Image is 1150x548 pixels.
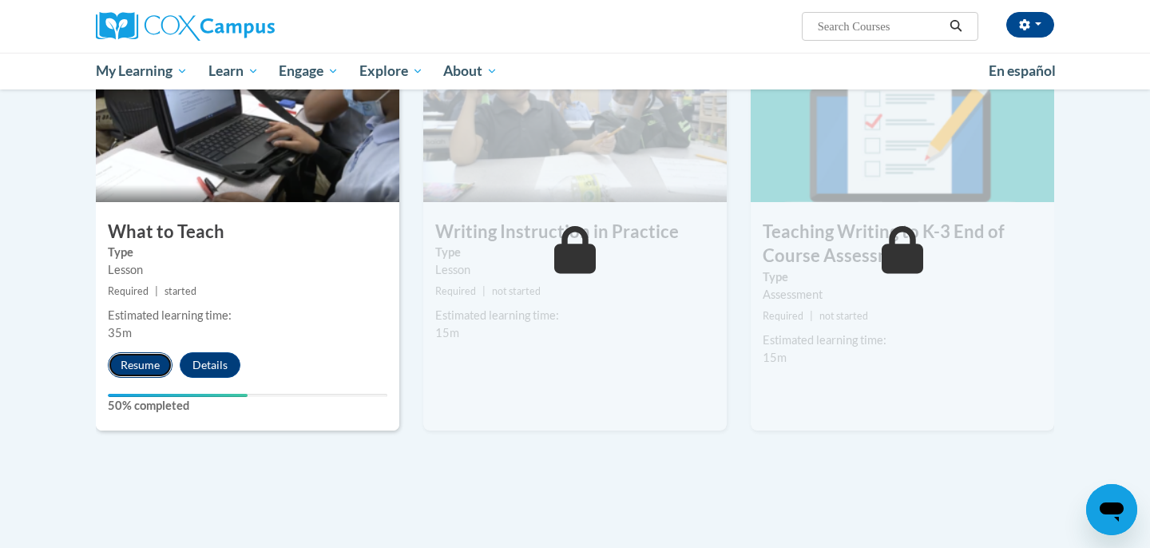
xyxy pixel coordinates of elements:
[108,352,172,378] button: Resume
[279,62,339,81] span: Engage
[208,62,259,81] span: Learn
[72,53,1078,89] div: Main menu
[763,332,1042,349] div: Estimated learning time:
[1006,12,1054,38] button: Account Settings
[989,62,1056,79] span: En español
[751,42,1054,202] img: Course Image
[349,53,434,89] a: Explore
[108,394,248,397] div: Your progress
[180,352,240,378] button: Details
[810,310,813,322] span: |
[268,53,349,89] a: Engage
[751,220,1054,269] h3: Teaching Writing to K-3 End of Course Assessment
[108,244,387,261] label: Type
[108,285,149,297] span: Required
[359,62,423,81] span: Explore
[435,261,715,279] div: Lesson
[978,54,1066,88] a: En español
[96,220,399,244] h3: What to Teach
[423,220,727,244] h3: Writing Instruction in Practice
[155,285,158,297] span: |
[108,261,387,279] div: Lesson
[435,307,715,324] div: Estimated learning time:
[85,53,198,89] a: My Learning
[96,42,399,202] img: Course Image
[96,12,275,41] img: Cox Campus
[108,397,387,415] label: 50% completed
[96,12,399,41] a: Cox Campus
[434,53,509,89] a: About
[198,53,269,89] a: Learn
[819,310,868,322] span: not started
[435,326,459,340] span: 15m
[944,17,968,36] button: Search
[435,285,476,297] span: Required
[423,42,727,202] img: Course Image
[108,307,387,324] div: Estimated learning time:
[443,62,498,81] span: About
[435,244,715,261] label: Type
[108,326,132,340] span: 35m
[763,286,1042,304] div: Assessment
[165,285,196,297] span: started
[763,268,1042,286] label: Type
[96,62,188,81] span: My Learning
[482,285,486,297] span: |
[492,285,541,297] span: not started
[1086,484,1137,535] iframe: Button to launch messaging window
[763,351,787,364] span: 15m
[763,310,803,322] span: Required
[816,17,944,36] input: Search Courses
